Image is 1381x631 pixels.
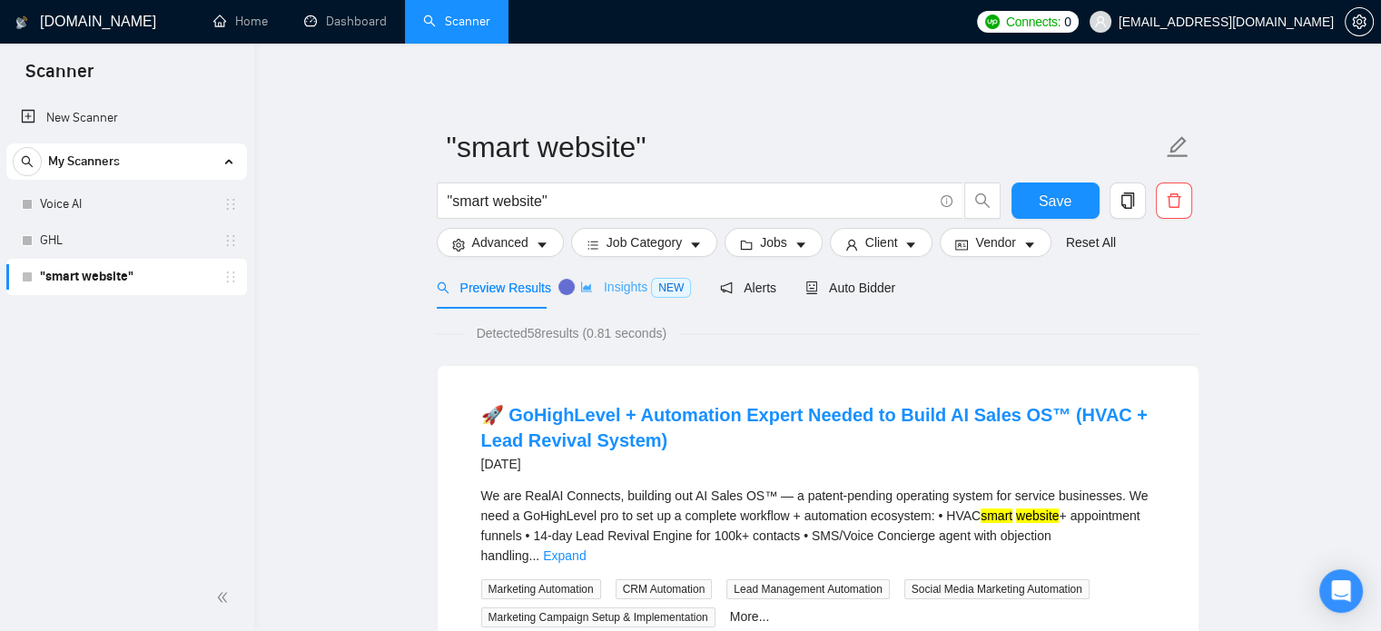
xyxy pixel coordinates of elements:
[14,155,41,168] span: search
[1157,192,1191,209] span: delete
[1023,238,1036,251] span: caret-down
[607,232,682,252] span: Job Category
[423,14,490,29] a: searchScanner
[1110,192,1145,209] span: copy
[571,228,717,257] button: barsJob Categorycaret-down
[437,228,564,257] button: settingAdvancedcaret-down
[865,232,898,252] span: Client
[223,270,238,284] span: holder
[830,228,933,257] button: userClientcaret-down
[616,579,713,599] span: CRM Automation
[48,143,120,180] span: My Scanners
[6,143,247,295] li: My Scanners
[223,233,238,248] span: holder
[6,100,247,136] li: New Scanner
[730,609,770,624] a: More...
[955,238,968,251] span: idcard
[1064,12,1071,32] span: 0
[452,238,465,251] span: setting
[845,238,858,251] span: user
[720,281,733,294] span: notification
[536,238,548,251] span: caret-down
[1094,15,1107,28] span: user
[651,278,691,298] span: NEW
[40,222,212,259] a: GHL
[1006,12,1060,32] span: Connects:
[1110,182,1146,219] button: copy
[1016,508,1059,523] mark: website
[304,14,387,29] a: dashboardDashboard
[904,579,1090,599] span: Social Media Marketing Automation
[1166,135,1189,159] span: edit
[805,281,818,294] span: robot
[558,279,575,295] div: Tooltip anchor
[40,259,212,295] a: "smart website"
[213,14,268,29] a: homeHome
[580,280,691,294] span: Insights
[1039,190,1071,212] span: Save
[940,228,1051,257] button: idcardVendorcaret-down
[740,238,753,251] span: folder
[964,182,1001,219] button: search
[481,453,1155,475] div: [DATE]
[725,228,823,257] button: folderJobscaret-down
[1066,232,1116,252] a: Reset All
[975,232,1015,252] span: Vendor
[464,323,679,343] span: Detected 58 results (0.81 seconds)
[965,192,1000,209] span: search
[1156,182,1192,219] button: delete
[720,281,776,295] span: Alerts
[13,147,42,176] button: search
[689,238,702,251] span: caret-down
[1346,15,1373,29] span: setting
[437,281,449,294] span: search
[1011,182,1100,219] button: Save
[528,548,539,563] span: ...
[481,405,1148,450] a: 🚀 GoHighLevel + Automation Expert Needed to Build AI Sales OS™ (HVAC + Lead Revival System)
[760,232,787,252] span: Jobs
[805,281,895,295] span: Auto Bidder
[472,232,528,252] span: Advanced
[481,607,715,627] span: Marketing Campaign Setup & Implementation
[941,195,952,207] span: info-circle
[448,190,932,212] input: Search Freelance Jobs...
[447,124,1162,170] input: Scanner name...
[580,281,593,293] span: area-chart
[981,508,1012,523] mark: smart
[481,579,601,599] span: Marketing Automation
[437,281,551,295] span: Preview Results
[587,238,599,251] span: bars
[11,58,108,96] span: Scanner
[216,588,234,606] span: double-left
[15,8,28,37] img: logo
[794,238,807,251] span: caret-down
[1319,569,1363,613] div: Open Intercom Messenger
[21,100,232,136] a: New Scanner
[726,579,889,599] span: Lead Management Automation
[40,186,212,222] a: Voice AI
[1345,7,1374,36] button: setting
[543,548,586,563] a: Expand
[985,15,1000,29] img: upwork-logo.png
[223,197,238,212] span: holder
[481,486,1155,566] div: We are RealAI Connects, building out AI Sales OS™ — a patent-pending operating system for service...
[904,238,917,251] span: caret-down
[1345,15,1374,29] a: setting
